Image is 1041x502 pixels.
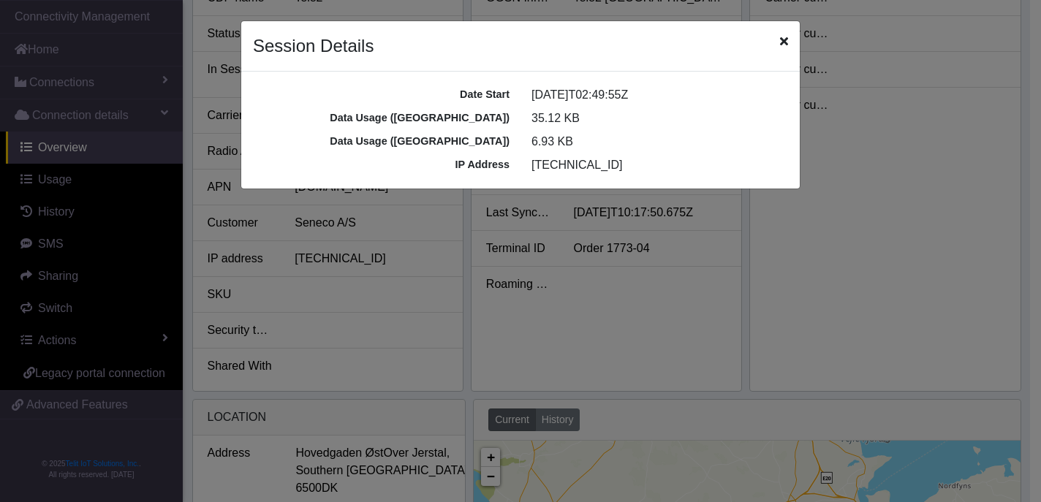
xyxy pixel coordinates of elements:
[520,156,799,174] div: [TECHNICAL_ID]
[242,134,520,150] div: Data Usage ([GEOGRAPHIC_DATA])
[520,133,799,151] div: 6.93 KB
[780,33,788,50] span: Close
[520,110,799,127] div: 35.12 KB
[242,157,520,173] div: IP Address
[242,87,520,103] div: Date Start
[242,110,520,126] div: Data Usage ([GEOGRAPHIC_DATA])
[520,86,799,104] div: [DATE]T02:49:55Z
[253,33,374,59] h4: Session Details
